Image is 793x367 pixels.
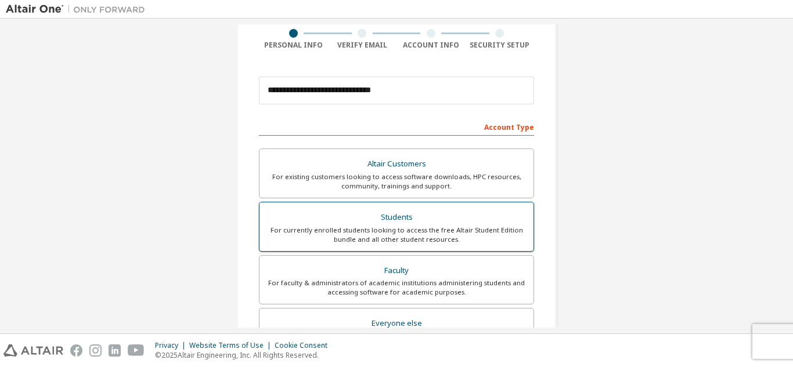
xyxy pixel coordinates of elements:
div: Personal Info [259,41,328,50]
div: Students [266,209,527,226]
img: Altair One [6,3,151,15]
div: Account Info [396,41,466,50]
img: linkedin.svg [109,344,121,357]
div: Privacy [155,341,189,350]
img: facebook.svg [70,344,82,357]
div: Verify Email [328,41,397,50]
img: altair_logo.svg [3,344,63,357]
div: Cookie Consent [275,341,334,350]
div: Altair Customers [266,156,527,172]
div: Account Type [259,117,534,136]
img: youtube.svg [128,344,145,357]
p: © 2025 Altair Engineering, Inc. All Rights Reserved. [155,350,334,360]
div: For faculty & administrators of academic institutions administering students and accessing softwa... [266,278,527,297]
div: For currently enrolled students looking to access the free Altair Student Edition bundle and all ... [266,226,527,244]
div: Faculty [266,263,527,279]
div: Website Terms of Use [189,341,275,350]
div: Security Setup [466,41,535,50]
img: instagram.svg [89,344,102,357]
div: Everyone else [266,315,527,332]
div: For existing customers looking to access software downloads, HPC resources, community, trainings ... [266,172,527,191]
